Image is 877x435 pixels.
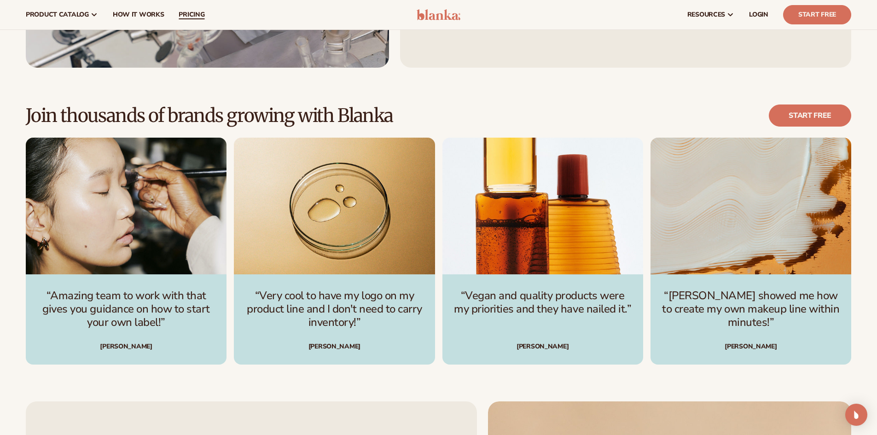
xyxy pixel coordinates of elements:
[245,343,424,350] div: [PERSON_NAME]
[749,11,768,18] span: LOGIN
[650,138,851,365] div: 4 / 4
[234,138,435,274] img: image_template--19526983188695__image_description_and_name_FJ4Pn4
[650,138,851,274] img: image_template--19526983188695__image_description_and_name_FJ4Pn4
[453,289,632,316] p: “Vegan and quality products were my priorities and they have nailed it.”
[783,5,851,24] a: Start Free
[26,11,89,18] span: product catalog
[769,104,851,127] a: Start free
[37,289,215,329] p: “Amazing team to work with that gives you guidance on how to start your own label!”
[26,105,393,126] h2: Join thousands of brands growing with Blanka
[26,138,227,274] img: image_template--19526983188695__image_description_and_name_FJ4Pn4
[442,138,643,274] img: image_template--19526983188695__image_description_and_name_FJ4Pn4
[113,11,164,18] span: How It Works
[845,404,867,426] div: Open Intercom Messenger
[234,138,435,365] div: 2 / 4
[37,343,215,350] div: [PERSON_NAME]
[453,331,632,350] div: [PERSON_NAME]
[687,11,725,18] span: resources
[442,138,643,365] div: 3 / 4
[417,9,460,20] img: logo
[26,138,227,365] div: 1 / 4
[245,289,424,329] p: “Very cool to have my logo on my product line and I don't need to carry inventory!”
[662,343,840,350] div: [PERSON_NAME]
[179,11,204,18] span: pricing
[662,289,840,329] p: “[PERSON_NAME] showed me how to create my own makeup line within minutes!”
